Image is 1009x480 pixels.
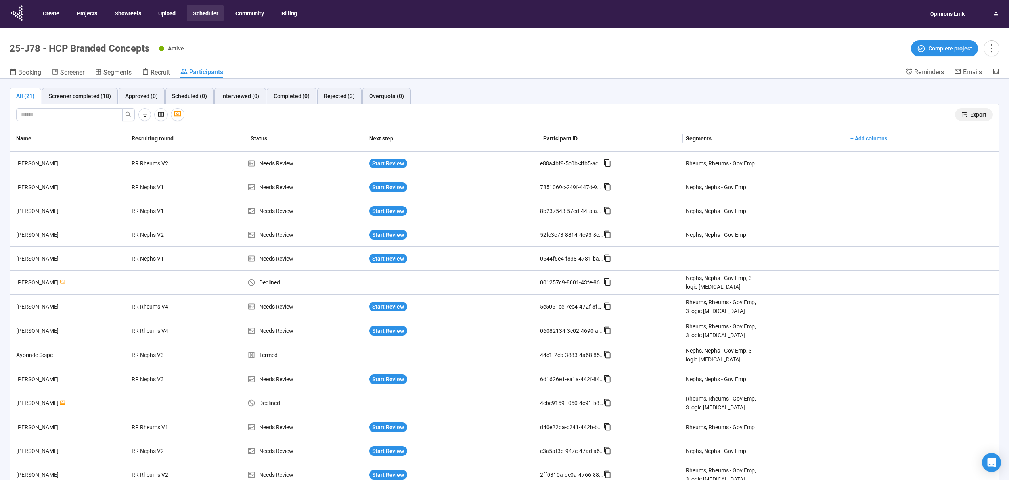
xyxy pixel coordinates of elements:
[540,423,603,432] div: d40e22da-c241-442b-bbfa-61f92042ae9b
[13,302,128,311] div: [PERSON_NAME]
[247,351,366,359] div: Termed
[540,447,603,455] div: e3a5af3d-947c-47ad-a616-8a6b397feca9
[369,302,407,311] button: Start Review
[369,254,407,263] button: Start Review
[247,375,366,384] div: Needs Review
[128,180,188,195] div: RR Nephs V1
[247,207,366,215] div: Needs Review
[540,254,603,263] div: 0544f6e4-f838-4781-ba66-ecb3ae8196c8
[369,159,407,168] button: Start Review
[986,43,997,54] span: more
[686,298,759,315] div: Rheums, Rheums - Gov Emp, 3 logic [MEDICAL_DATA]
[540,159,603,168] div: e88a4bf9-5c0b-4fb5-acf4-bffefd19c5ed
[247,470,366,479] div: Needs Review
[686,230,746,239] div: Nephs, Nephs - Gov Emp
[128,372,188,387] div: RR Nephs V3
[189,68,223,76] span: Participants
[151,69,170,76] span: Recruit
[686,322,759,340] div: Rheums, Rheums - Gov Emp, 3 logic [MEDICAL_DATA]
[10,68,41,78] a: Booking
[274,92,310,100] div: Completed (0)
[540,278,603,287] div: 001257c9-8001-43fe-866c-202f289221d9
[686,423,755,432] div: Rheums, Rheums - Gov Emp
[369,92,404,100] div: Overquota (0)
[372,423,404,432] span: Start Review
[970,110,986,119] span: Export
[369,446,407,456] button: Start Review
[955,108,993,121] button: exportExport
[963,68,982,76] span: Emails
[247,302,366,311] div: Needs Review
[372,302,404,311] span: Start Review
[961,112,967,117] span: export
[187,5,224,21] button: Scheduler
[128,156,188,171] div: RR Rheums V2
[372,447,404,455] span: Start Review
[540,326,603,335] div: 06082134-3e02-4690-aec4-6a642ea2857a
[247,230,366,239] div: Needs Review
[372,326,404,335] span: Start Review
[911,40,978,56] button: Complete project
[247,278,366,287] div: Declined
[324,92,355,100] div: Rejected (3)
[369,206,407,216] button: Start Review
[540,302,603,311] div: 5e5051ec-7ce4-472f-8fa7-7842d2dfe028
[60,69,84,76] span: Screener
[13,207,128,215] div: [PERSON_NAME]
[128,126,247,152] th: Recruiting round
[221,92,259,100] div: Interviewed (0)
[168,45,184,52] span: Active
[229,5,269,21] button: Community
[52,68,84,78] a: Screener
[13,183,128,192] div: [PERSON_NAME]
[372,230,404,239] span: Start Review
[247,183,366,192] div: Needs Review
[686,183,746,192] div: Nephs, Nephs - Gov Emp
[844,132,894,145] button: + Add columns
[929,44,972,53] span: Complete project
[142,68,170,78] a: Recruit
[984,40,999,56] button: more
[13,278,128,287] div: [PERSON_NAME]
[540,470,603,479] div: 2ff0310a-dc0a-4766-8861-89b664249a39
[13,230,128,239] div: [PERSON_NAME]
[247,126,366,152] th: Status
[16,92,34,100] div: All (21)
[540,351,603,359] div: 44c1f2eb-3883-4a68-858e-7e2718e49392
[683,126,841,152] th: Segments
[247,423,366,432] div: Needs Review
[540,230,603,239] div: 52fc3c73-8814-4e93-8e5b-e8035611d12d
[10,43,149,54] h1: 25-J78 - HCP Branded Concepts
[540,183,603,192] div: 7851069c-249f-447d-99f5-6ce4d30c2de1
[247,254,366,263] div: Needs Review
[128,348,188,363] div: RR Nephs V3
[247,159,366,168] div: Needs Review
[128,323,188,338] div: RR Rheums V4
[540,375,603,384] div: 6d1626e1-ea1a-442f-84a9-ad8404feb36f
[372,470,404,479] span: Start Review
[49,92,111,100] div: Screener completed (18)
[686,159,755,168] div: Rheums, Rheums - Gov Emp
[540,207,603,215] div: 8b237543-57ed-44fa-a9e9-4adf7e245643
[369,230,407,240] button: Start Review
[540,126,682,152] th: Participant ID
[247,399,366,407] div: Declined
[128,420,188,435] div: RR Rheums V1
[13,447,128,455] div: [PERSON_NAME]
[13,326,128,335] div: [PERSON_NAME]
[247,326,366,335] div: Needs Review
[906,68,944,77] a: Reminders
[369,422,407,432] button: Start Review
[103,69,132,76] span: Segments
[13,375,128,384] div: [PERSON_NAME]
[369,374,407,384] button: Start Review
[372,375,404,384] span: Start Review
[369,182,407,192] button: Start Review
[372,254,404,263] span: Start Review
[982,453,1001,472] div: Open Intercom Messenger
[95,68,132,78] a: Segments
[128,251,188,266] div: RR Nephs V1
[247,447,366,455] div: Needs Review
[152,5,181,21] button: Upload
[13,351,128,359] div: Ayorinde Soipe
